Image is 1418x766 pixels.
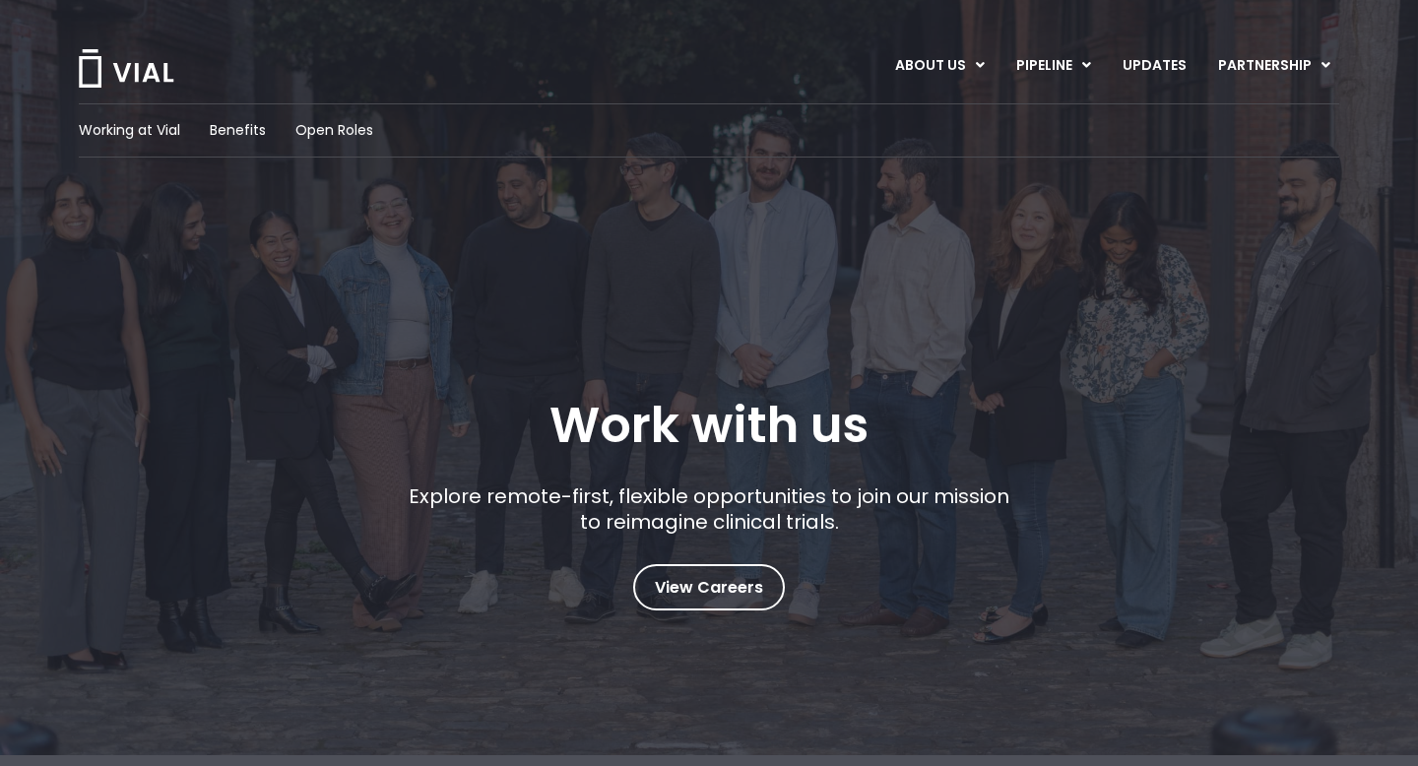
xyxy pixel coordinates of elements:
[210,120,266,141] a: Benefits
[79,120,180,141] a: Working at Vial
[633,564,785,610] a: View Careers
[1107,49,1201,83] a: UPDATES
[1202,49,1346,83] a: PARTNERSHIPMenu Toggle
[77,49,175,88] img: Vial Logo
[549,397,869,454] h1: Work with us
[1000,49,1106,83] a: PIPELINEMenu Toggle
[879,49,999,83] a: ABOUT USMenu Toggle
[655,575,763,601] span: View Careers
[295,120,373,141] a: Open Roles
[402,483,1017,535] p: Explore remote-first, flexible opportunities to join our mission to reimagine clinical trials.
